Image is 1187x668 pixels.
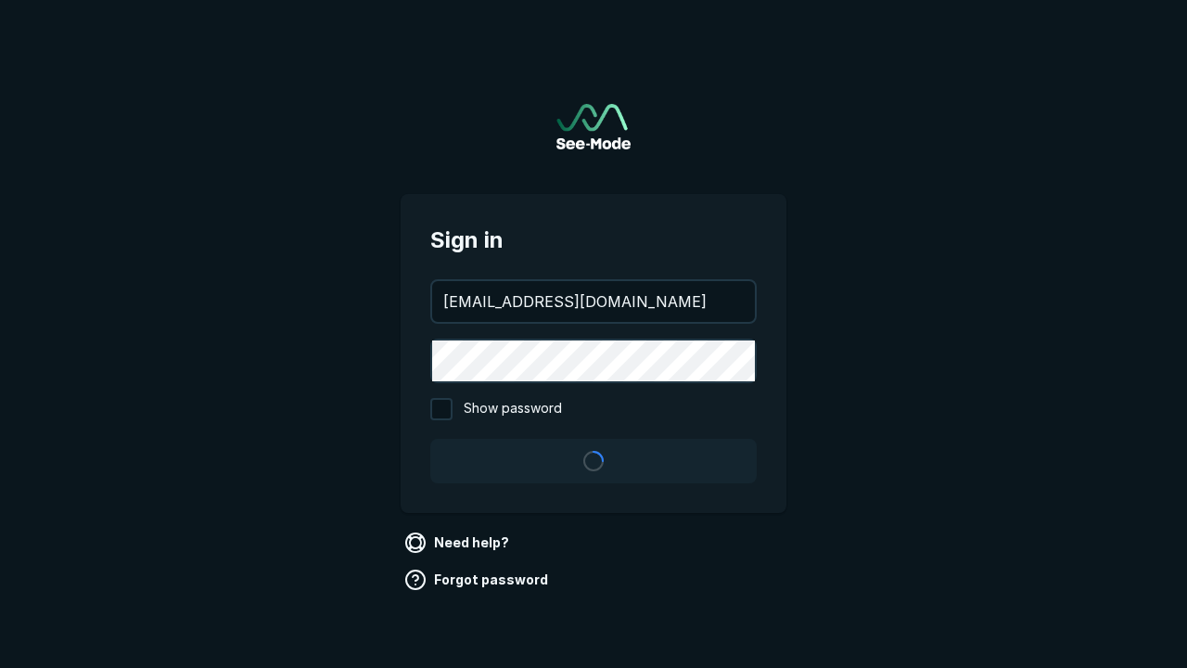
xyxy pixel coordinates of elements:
span: Sign in [430,224,757,257]
img: See-Mode Logo [556,104,631,149]
a: Need help? [401,528,517,558]
a: Forgot password [401,565,555,595]
span: Show password [464,398,562,420]
a: Go to sign in [556,104,631,149]
input: your@email.com [432,281,755,322]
